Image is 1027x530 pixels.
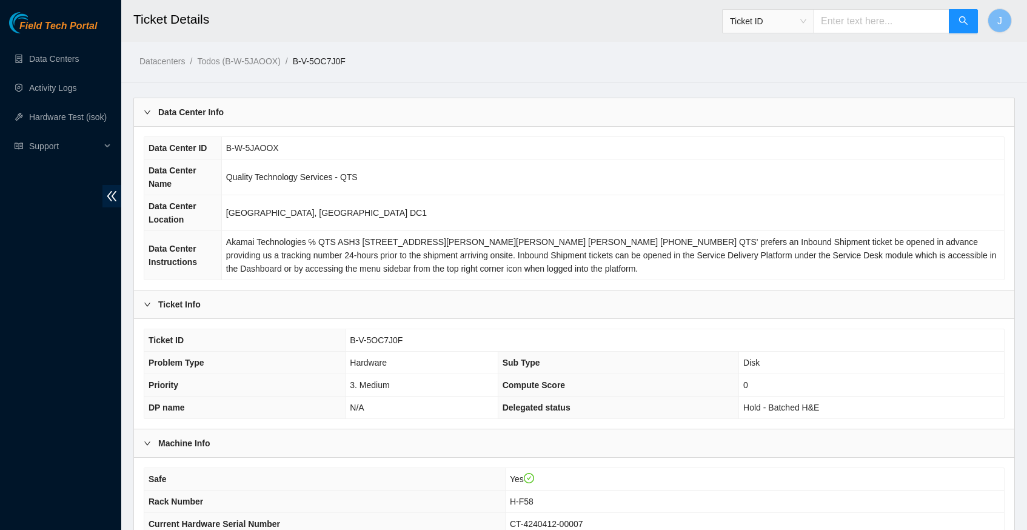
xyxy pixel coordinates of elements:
[149,403,185,412] span: DP name
[149,519,280,529] span: Current Hardware Serial Number
[158,106,224,119] b: Data Center Info
[158,437,210,450] b: Machine Info
[9,22,97,38] a: Akamai TechnologiesField Tech Portal
[134,98,1014,126] div: Data Center Info
[149,201,196,224] span: Data Center Location
[350,403,364,412] span: N/A
[350,358,387,367] span: Hardware
[149,358,204,367] span: Problem Type
[814,9,949,33] input: Enter text here...
[503,403,570,412] span: Delegated status
[997,13,1002,29] span: J
[15,142,23,150] span: read
[139,56,185,66] a: Datacenters
[503,358,540,367] span: Sub Type
[190,56,192,66] span: /
[350,335,403,345] span: B-V-5OC7J0F
[949,9,978,33] button: search
[144,109,151,116] span: right
[503,380,565,390] span: Compute Score
[510,497,534,506] span: H-F58
[226,237,997,273] span: Akamai Technologies ℅ QTS ASH3 [STREET_ADDRESS][PERSON_NAME][PERSON_NAME] [PERSON_NAME] [PHONE_NU...
[350,380,389,390] span: 3. Medium
[226,172,358,182] span: Quality Technology Services - QTS
[102,185,121,207] span: double-left
[730,12,806,30] span: Ticket ID
[197,56,280,66] a: Todos (B-W-5JAOOX)
[958,16,968,27] span: search
[293,56,346,66] a: B-V-5OC7J0F
[524,473,535,484] span: check-circle
[510,474,534,484] span: Yes
[158,298,201,311] b: Ticket Info
[144,440,151,447] span: right
[988,8,1012,33] button: J
[743,403,819,412] span: Hold - Batched H&E
[19,21,97,32] span: Field Tech Portal
[226,143,279,153] span: B-W-5JAOOX
[29,83,77,93] a: Activity Logs
[743,358,760,367] span: Disk
[149,166,196,189] span: Data Center Name
[29,112,107,122] a: Hardware Test (isok)
[510,519,583,529] span: CT-4240412-00007
[134,429,1014,457] div: Machine Info
[134,290,1014,318] div: Ticket Info
[149,244,197,267] span: Data Center Instructions
[286,56,288,66] span: /
[149,474,167,484] span: Safe
[149,335,184,345] span: Ticket ID
[149,143,207,153] span: Data Center ID
[149,380,178,390] span: Priority
[149,497,203,506] span: Rack Number
[144,301,151,308] span: right
[29,54,79,64] a: Data Centers
[743,380,748,390] span: 0
[29,134,101,158] span: Support
[9,12,61,33] img: Akamai Technologies
[226,208,427,218] span: [GEOGRAPHIC_DATA], [GEOGRAPHIC_DATA] DC1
